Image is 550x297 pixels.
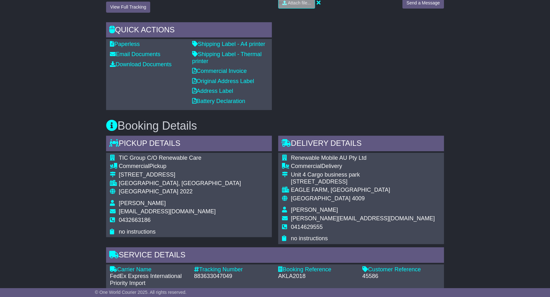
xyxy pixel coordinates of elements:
[194,266,272,273] div: Tracking Number
[291,155,366,161] span: Renewable Mobile AU Pty Ltd
[106,22,272,39] div: Quick Actions
[106,2,150,13] button: View Full Tracking
[106,119,444,132] h3: Booking Details
[291,224,323,230] span: 0414629555
[192,51,262,64] a: Shipping Label - Thermal printer
[291,195,350,202] span: [GEOGRAPHIC_DATA]
[119,163,241,170] div: Pickup
[110,61,171,68] a: Download Documents
[119,217,151,223] span: 0432663186
[362,266,440,273] div: Customer Reference
[119,200,166,206] span: [PERSON_NAME]
[362,273,440,280] div: 45586
[110,273,188,287] div: FedEx Express International Priority Import
[119,163,149,169] span: Commercial
[291,235,328,242] span: no instructions
[95,290,187,295] span: © One World Courier 2025. All rights reserved.
[278,273,356,280] div: AKLA2018
[110,266,188,273] div: Carrier Name
[119,208,216,215] span: [EMAIL_ADDRESS][DOMAIN_NAME]
[291,171,435,178] div: Unit 4 Cargo business park
[106,247,444,264] div: Service Details
[291,207,338,213] span: [PERSON_NAME]
[180,188,192,195] span: 2022
[278,136,444,153] div: Delivery Details
[106,136,272,153] div: Pickup Details
[119,229,156,235] span: no instructions
[192,98,245,104] a: Battery Declaration
[278,266,356,273] div: Booking Reference
[194,273,272,280] div: 883633047049
[352,195,365,202] span: 4009
[119,180,241,187] div: [GEOGRAPHIC_DATA], [GEOGRAPHIC_DATA]
[119,171,241,178] div: [STREET_ADDRESS]
[192,68,247,74] a: Commercial Invoice
[291,178,435,185] div: [STREET_ADDRESS]
[291,163,435,170] div: Delivery
[192,41,265,47] a: Shipping Label - A4 printer
[192,88,233,94] a: Address Label
[119,155,201,161] span: TIC Group C/O Renewable Care
[291,215,435,222] span: [PERSON_NAME][EMAIL_ADDRESS][DOMAIN_NAME]
[291,187,435,194] div: EAGLE FARM, [GEOGRAPHIC_DATA]
[291,163,321,169] span: Commercial
[192,78,254,84] a: Original Address Label
[110,51,160,57] a: Email Documents
[119,188,178,195] span: [GEOGRAPHIC_DATA]
[110,41,140,47] a: Paperless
